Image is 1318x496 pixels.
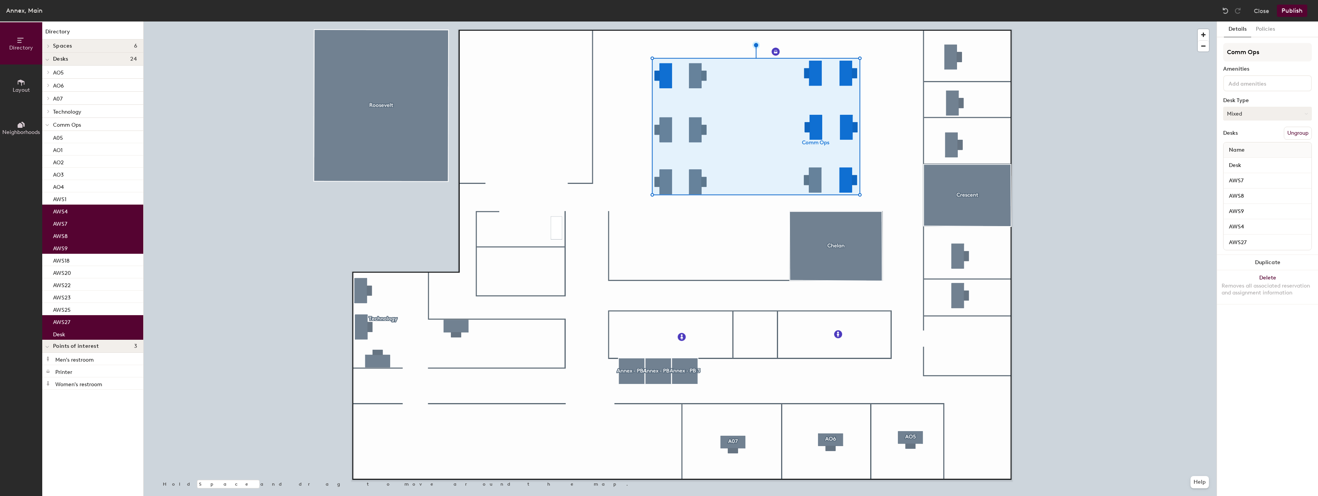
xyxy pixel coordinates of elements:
[53,329,65,338] p: Desk
[1225,206,1310,217] input: Unnamed desk
[53,169,64,178] p: AO3
[1227,78,1296,88] input: Add amenities
[1225,143,1248,157] span: Name
[13,87,30,93] span: Layout
[53,304,71,313] p: AWS25
[1251,21,1280,37] button: Policies
[1223,107,1312,121] button: Mixed
[53,255,70,264] p: AWS18
[1225,160,1310,171] input: Unnamed desk
[53,157,64,166] p: AO2
[53,56,68,62] span: Desks
[1217,270,1318,304] button: DeleteRemoves all associated reservation and assignment information
[1277,5,1307,17] button: Publish
[53,343,99,349] span: Points of interest
[1254,5,1269,17] button: Close
[1222,283,1313,296] div: Removes all associated reservation and assignment information
[53,145,63,154] p: AO1
[134,343,137,349] span: 3
[1191,476,1209,488] button: Help
[53,182,64,190] p: AO4
[53,96,63,102] span: A07
[53,218,67,227] p: AWS7
[53,109,81,115] span: Technology
[53,268,71,276] p: AWS20
[53,317,70,326] p: AWS27
[53,83,64,89] span: AO6
[53,122,81,128] span: Comm Ops
[53,231,68,240] p: AWS8
[53,280,71,289] p: AWS22
[1225,237,1310,248] input: Unnamed desk
[1225,191,1310,202] input: Unnamed desk
[53,194,66,203] p: AWS1
[134,43,137,49] span: 6
[55,367,72,375] p: Printer
[53,132,63,141] p: A05
[1223,66,1312,72] div: Amenities
[2,129,40,136] span: Neighborhoods
[1225,175,1310,186] input: Unnamed desk
[1223,98,1312,104] div: Desk Type
[1217,255,1318,270] button: Duplicate
[9,45,33,51] span: Directory
[53,292,71,301] p: AWS23
[1224,21,1251,37] button: Details
[53,243,68,252] p: AWS9
[6,6,43,15] div: Annex, Main
[55,354,94,363] p: Men's restroom
[1234,7,1242,15] img: Redo
[53,43,72,49] span: Spaces
[1223,130,1238,136] div: Desks
[1284,127,1312,140] button: Ungroup
[1222,7,1229,15] img: Undo
[1225,222,1310,232] input: Unnamed desk
[55,379,102,388] p: Women's restroom
[53,206,68,215] p: AWS4
[42,28,143,40] h1: Directory
[53,69,64,76] span: AO5
[130,56,137,62] span: 24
